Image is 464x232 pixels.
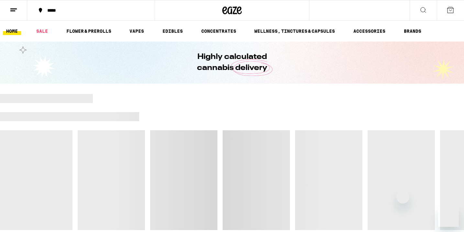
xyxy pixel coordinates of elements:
a: BRANDS [401,27,425,35]
a: ACCESSORIES [350,27,389,35]
a: VAPES [126,27,147,35]
a: HOME [3,27,21,35]
a: EDIBLES [159,27,186,35]
h1: Highly calculated cannabis delivery [179,52,285,74]
a: SALE [33,27,51,35]
a: CONCENTRATES [198,27,239,35]
iframe: Button to launch messaging window [438,206,459,227]
a: FLOWER & PREROLLS [63,27,115,35]
iframe: Close message [396,191,409,203]
a: WELLNESS, TINCTURES & CAPSULES [251,27,338,35]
